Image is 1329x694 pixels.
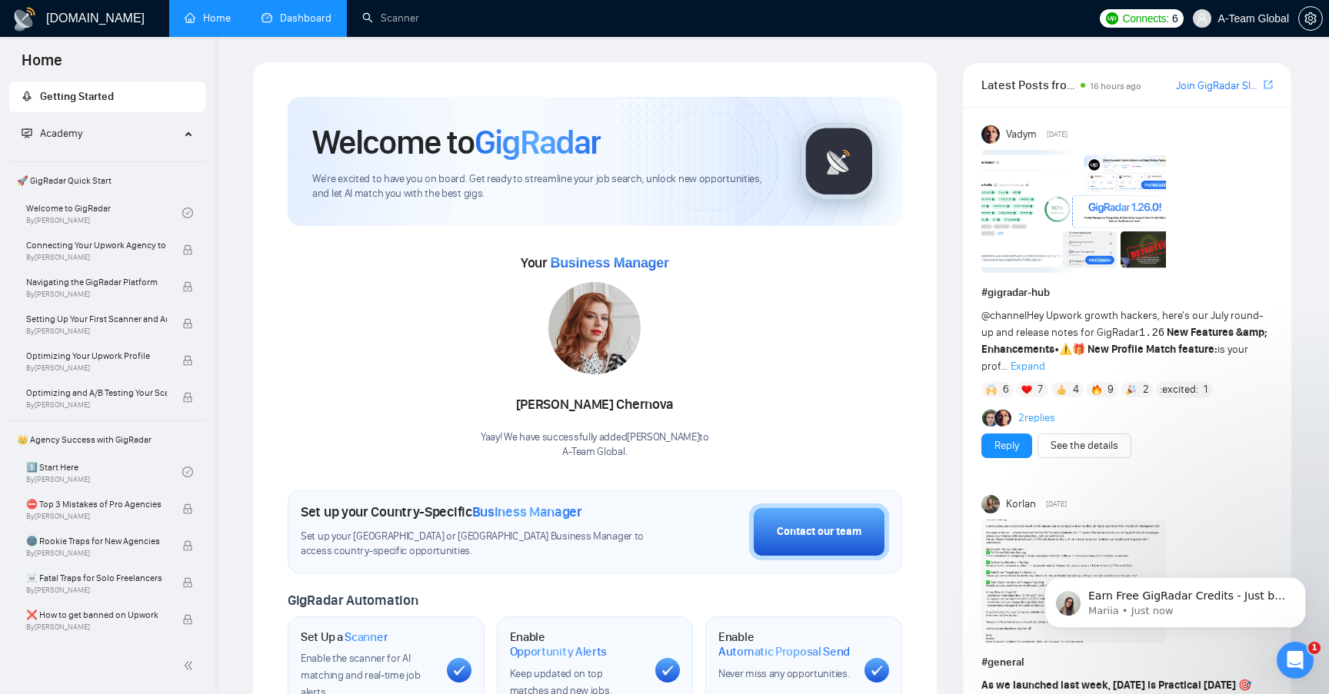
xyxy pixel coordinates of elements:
[981,150,1166,273] img: F09AC4U7ATU-image.png
[26,549,167,558] span: By [PERSON_NAME]
[1091,384,1102,395] img: 🔥
[182,540,193,551] span: lock
[9,81,205,112] li: Getting Started
[981,125,1000,144] img: Vadym
[40,127,82,140] span: Academy
[1021,384,1032,395] img: ❤️
[301,530,654,559] span: Set up your [GEOGRAPHIC_DATA] or [GEOGRAPHIC_DATA] Business Manager to access country-specific op...
[1238,679,1251,692] span: 🎯
[981,654,1273,671] h1: # general
[801,123,878,200] img: gigradar-logo.png
[182,467,193,477] span: check-circle
[261,12,331,25] a: dashboardDashboard
[12,7,37,32] img: logo
[182,244,193,255] span: lock
[1006,496,1036,513] span: Korlan
[40,90,114,103] span: Getting Started
[981,679,1236,692] strong: As we launched last week, [DATE] is Practical [DATE]
[1123,10,1169,27] span: Connects:
[182,614,193,625] span: lock
[1264,78,1273,91] span: export
[475,121,601,163] span: GigRadar
[22,127,82,140] span: Academy
[9,49,75,81] span: Home
[981,75,1076,95] span: Latest Posts from the GigRadar Community
[182,577,193,588] span: lock
[182,208,193,218] span: check-circle
[1308,642,1321,654] span: 1
[1298,6,1323,31] button: setting
[982,410,999,427] img: Alex B
[26,196,182,230] a: Welcome to GigRadarBy[PERSON_NAME]
[718,629,852,659] h1: Enable
[183,658,198,673] span: double-left
[1106,12,1118,25] img: upwork-logo.png
[981,433,1032,458] button: Reply
[548,282,641,374] img: 1686131547568-39.jpg
[1051,437,1118,454] a: See the details
[981,520,1166,643] img: F09B4B43NK0-Manav%20Gupta%20-%20proposal.png
[1172,10,1178,27] span: 6
[510,644,608,659] span: Opportunity Alerts
[26,327,167,336] span: By [PERSON_NAME]
[1299,12,1322,25] span: setting
[1072,343,1085,356] span: 🎁
[288,592,418,609] span: GigRadar Automation
[1197,13,1207,24] span: user
[301,629,388,645] h1: Set Up a
[182,392,193,403] span: lock
[981,284,1273,301] h1: # gigradar-hub
[26,237,167,253] span: Connecting Your Upwork Agency to GigRadar
[1088,343,1217,356] strong: New Profile Match feature:
[26,364,167,373] span: By [PERSON_NAME]
[1277,642,1314,679] iframe: Intercom live chat
[1038,382,1043,397] span: 7
[1298,12,1323,25] a: setting
[1059,343,1072,356] span: ⚠️
[26,385,167,400] span: Optimizing and A/B Testing Your Scanner for Better Results
[1021,545,1329,652] iframe: Intercom notifications message
[749,503,889,560] button: Contact our team
[986,384,997,395] img: 🙌
[26,253,167,262] span: By [PERSON_NAME]
[312,172,776,201] span: We're excited to have you on board. Get ready to streamline your job search, unlock new opportuni...
[1204,382,1207,397] span: 1
[1107,382,1114,397] span: 9
[26,400,167,410] span: By [PERSON_NAME]
[1018,410,1055,426] a: 2replies
[22,128,32,138] span: fund-projection-screen
[481,392,709,418] div: [PERSON_NAME] Chernova
[1003,382,1009,397] span: 6
[26,623,167,632] span: By [PERSON_NAME]
[26,455,182,489] a: 1️⃣ Start HereBy[PERSON_NAME]
[26,533,167,549] span: 🌚 Rookie Traps for New Agencies
[472,503,582,520] span: Business Manager
[22,91,32,101] span: rocket
[1046,497,1067,511] span: [DATE]
[1073,382,1079,397] span: 4
[718,667,849,680] span: Never miss any opportunities.
[994,437,1019,454] a: Reply
[301,503,582,520] h1: Set up your Country-Specific
[1264,78,1273,92] a: export
[26,586,167,595] span: By [PERSON_NAME]
[550,255,668,271] span: Business Manager
[26,311,167,327] span: Setting Up Your First Scanner and Auto-Bidder
[182,318,193,329] span: lock
[1011,360,1045,373] span: Expand
[1090,81,1141,91] span: 16 hours ago
[481,430,709,460] div: Yaay! We have successfully added [PERSON_NAME] to
[1143,382,1149,397] span: 2
[26,607,167,623] span: ❌ How to get banned on Upwork
[26,348,167,364] span: Optimizing Your Upwork Profile
[26,290,167,299] span: By [PERSON_NAME]
[11,165,204,196] span: 🚀 GigRadar Quick Start
[182,503,193,514] span: lock
[981,309,1268,373] span: Hey Upwork growth hackers, here's our July round-up and release notes for GigRadar • is your prof...
[26,274,167,290] span: Navigating the GigRadar Platform
[981,495,1000,513] img: Korlan
[1047,128,1068,141] span: [DATE]
[777,523,861,540] div: Contact our team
